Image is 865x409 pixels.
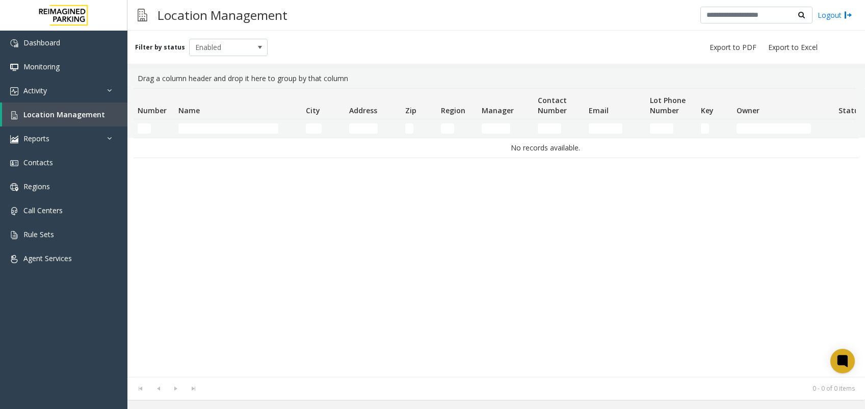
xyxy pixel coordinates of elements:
img: logout [844,10,852,20]
input: City Filter [306,123,322,134]
input: Key Filter [701,123,709,134]
img: 'icon' [10,183,18,191]
span: Dashboard [23,38,60,47]
span: Region [441,106,465,115]
span: Export to Excel [768,42,818,53]
img: 'icon' [10,135,18,143]
td: Lot Phone Number Filter [646,119,697,138]
span: Rule Sets [23,229,54,239]
label: Filter by status [135,43,185,52]
span: Reports [23,134,49,143]
h3: Location Management [152,3,293,28]
input: Email Filter [589,123,622,134]
span: Location Management [23,110,105,119]
input: Name Filter [178,123,278,134]
span: Regions [23,182,50,191]
div: Data table [127,88,865,377]
td: Manager Filter [478,119,534,138]
td: Name Filter [174,119,302,138]
span: Email [589,106,609,115]
div: Drag a column header and drop it here to group by that column [134,69,859,88]
img: pageIcon [138,3,147,28]
a: Location Management [2,103,127,126]
input: Contact Number Filter [538,123,561,134]
button: Export to Excel [764,40,822,55]
span: Agent Services [23,253,72,263]
input: Manager Filter [482,123,510,134]
td: Key Filter [697,119,732,138]
span: City [306,106,320,115]
td: Contact Number Filter [534,119,585,138]
input: Zip Filter [405,123,413,134]
span: Contact Number [538,95,567,115]
input: Region Filter [441,123,454,134]
span: Activity [23,86,47,95]
td: Email Filter [585,119,646,138]
img: 'icon' [10,39,18,47]
span: Monitoring [23,62,60,71]
span: Address [349,106,377,115]
img: 'icon' [10,207,18,215]
span: Export to PDF [710,42,756,53]
span: Name [178,106,200,115]
td: Region Filter [437,119,478,138]
td: Number Filter [134,119,174,138]
span: Owner [737,106,759,115]
td: Address Filter [345,119,401,138]
img: 'icon' [10,231,18,239]
input: Lot Phone Number Filter [650,123,673,134]
span: Key [701,106,714,115]
input: Number Filter [138,123,151,134]
span: Enabled [190,39,252,56]
td: Owner Filter [732,119,834,138]
a: Logout [818,10,852,20]
input: Address Filter [349,123,378,134]
span: Number [138,106,167,115]
td: City Filter [302,119,345,138]
img: 'icon' [10,87,18,95]
button: Export to PDF [705,40,761,55]
span: Contacts [23,158,53,167]
img: 'icon' [10,63,18,71]
span: Call Centers [23,206,63,215]
kendo-pager-info: 0 - 0 of 0 items [208,384,855,393]
img: 'icon' [10,111,18,119]
img: 'icon' [10,255,18,263]
span: Lot Phone Number [650,95,686,115]
span: Manager [482,106,514,115]
td: Zip Filter [401,119,437,138]
input: Owner Filter [737,123,811,134]
img: 'icon' [10,159,18,167]
span: Zip [405,106,416,115]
